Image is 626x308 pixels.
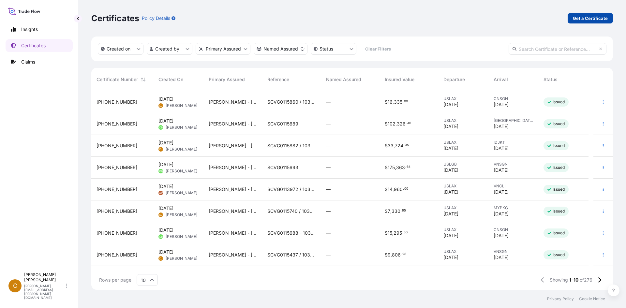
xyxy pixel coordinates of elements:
span: [PHONE_NUMBER] [97,99,137,105]
span: [PERSON_NAME] [166,169,197,174]
span: [DATE] [494,189,509,195]
p: Claims [21,59,35,65]
span: , [395,165,396,170]
span: $ [385,187,388,192]
span: 14 [388,187,393,192]
span: USLAX [443,227,483,232]
span: 330 [392,209,400,213]
span: USLAX [443,118,483,123]
span: — [326,142,331,149]
span: 65 [407,166,410,168]
p: Issued [553,143,565,148]
span: — [326,164,331,171]
span: Showing [550,277,568,283]
span: [DATE] [443,123,458,130]
p: Status [320,46,333,52]
p: Clear Filters [365,46,391,52]
span: [DATE] [158,205,173,212]
span: SCVG0113972 / 1031041 [267,186,316,193]
p: [PERSON_NAME][EMAIL_ADDRESS][PERSON_NAME][DOMAIN_NAME] [24,284,65,300]
span: [PERSON_NAME] - [GEOGRAPHIC_DATA] [209,121,257,127]
span: 363 [396,165,405,170]
a: Certificates [6,39,73,52]
span: $ [385,253,388,257]
span: [PERSON_NAME] - [GEOGRAPHIC_DATA] [209,142,257,149]
span: [PERSON_NAME] - [GEOGRAPHIC_DATA] [209,99,257,105]
span: [PERSON_NAME] [166,125,197,130]
span: . [403,188,404,190]
span: [PERSON_NAME] - [GEOGRAPHIC_DATA] [209,252,257,258]
span: [PHONE_NUMBER] [97,230,137,236]
span: — [326,186,331,193]
span: CNSGH [494,96,533,101]
span: [PERSON_NAME] [166,103,197,108]
span: , [394,143,395,148]
span: CNSGH [494,227,533,232]
span: CB [159,168,163,174]
span: $ [385,165,388,170]
span: 335 [394,100,402,104]
p: Issued [553,99,565,105]
span: 806 [392,253,401,257]
span: [DATE] [494,145,509,152]
span: 40 [407,122,411,125]
span: of 276 [580,277,592,283]
span: [PHONE_NUMBER] [97,121,137,127]
p: Certificates [91,13,139,23]
p: Get a Certificate [573,15,608,22]
span: VNCLI [494,183,533,189]
span: SCVG0115740 / 1032972 [267,208,316,214]
span: [PHONE_NUMBER] [97,252,137,258]
span: [PERSON_NAME] [166,190,197,196]
span: [DATE] [494,211,509,217]
span: USLAX [443,249,483,254]
span: Named Assured [326,76,361,83]
span: USLAX [443,96,483,101]
span: [DATE] [443,101,458,108]
button: createdBy Filter options [147,43,192,55]
span: 1-10 [569,277,578,283]
span: CJ [159,146,163,153]
span: , [392,231,394,235]
span: [PERSON_NAME] [166,147,197,152]
span: [PERSON_NAME] [166,256,197,261]
span: [PERSON_NAME] - [GEOGRAPHIC_DATA] [209,230,257,236]
span: 95 [402,210,406,212]
span: , [393,100,394,104]
span: Primary Assured [209,76,245,83]
p: Insights [21,26,38,33]
p: [PERSON_NAME] [PERSON_NAME] [24,272,65,283]
span: VNSGN [494,162,533,167]
span: 724 [395,143,403,148]
span: [PERSON_NAME] [166,234,197,239]
span: . [406,122,407,125]
span: CJ [159,212,163,218]
span: Reference [267,76,289,83]
span: — [326,121,331,127]
span: [PERSON_NAME] [166,212,197,217]
span: Departure [443,76,465,83]
span: , [393,187,394,192]
span: Arrival [494,76,508,83]
span: 175 [388,165,395,170]
span: 16 [388,100,393,104]
button: createdOn Filter options [98,43,143,55]
span: Insured Value [385,76,414,83]
span: 15 [388,231,392,235]
p: Privacy Policy [547,296,574,301]
span: . [404,144,405,146]
span: 102 [388,122,395,126]
button: certificateStatus Filter options [311,43,356,55]
p: Created on [107,46,130,52]
p: Issued [553,230,565,236]
span: 35 [405,144,409,146]
a: Claims [6,55,73,68]
span: [DATE] [158,96,173,102]
p: Primary Assured [206,46,241,52]
span: [DATE] [494,123,509,130]
span: SCVG0115689 [267,121,298,127]
span: $ [385,231,388,235]
span: [DATE] [443,254,458,261]
span: . [401,253,402,256]
span: SCVG0115688 - 1034499 [267,230,316,236]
